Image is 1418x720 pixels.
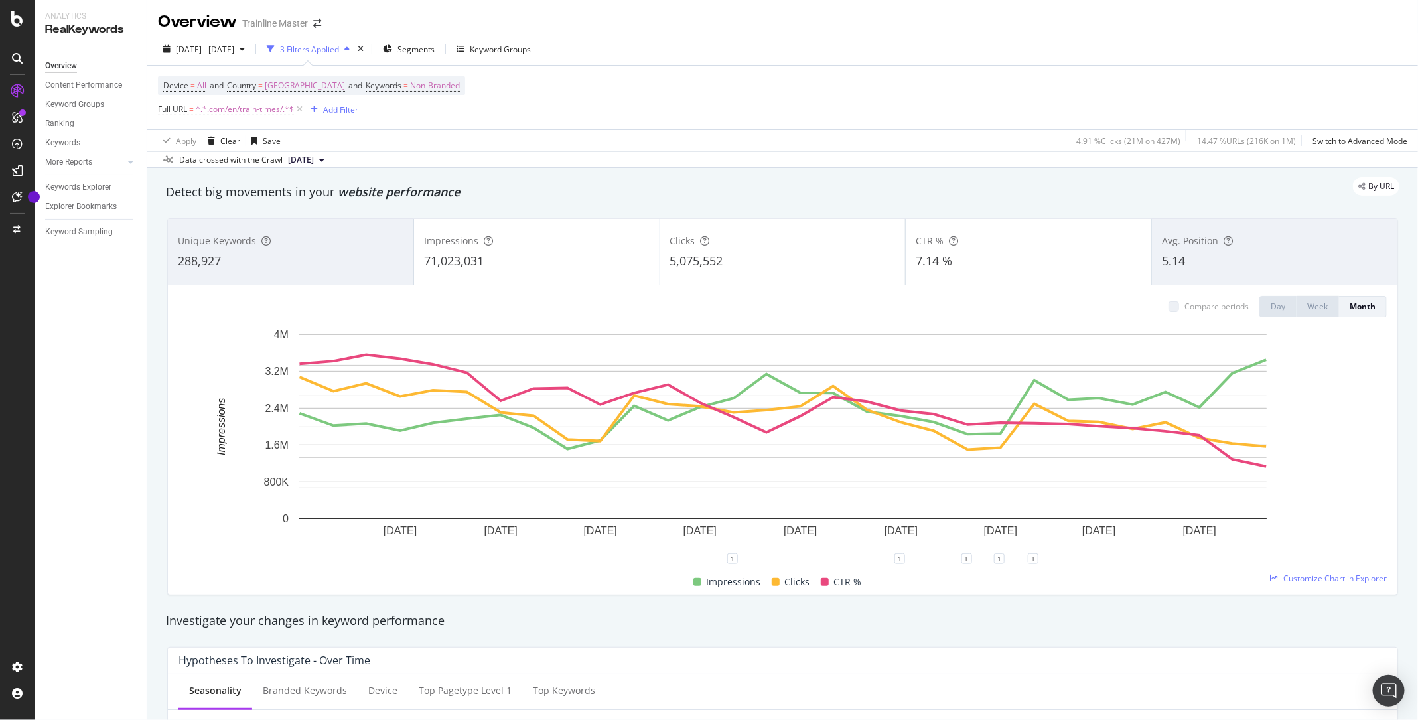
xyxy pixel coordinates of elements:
div: Keyword Groups [470,44,531,55]
span: Impressions [424,234,478,247]
span: 5,075,552 [670,253,723,269]
span: Impressions [707,574,761,590]
button: 3 Filters Applied [261,38,355,60]
button: [DATE] - [DATE] [158,38,250,60]
div: Investigate your changes in keyword performance [166,612,1399,630]
div: Content Performance [45,78,122,92]
span: = [403,80,408,91]
span: ^.*.com/en/train-times/.*$ [196,100,294,119]
a: Explorer Bookmarks [45,200,137,214]
div: More Reports [45,155,92,169]
span: [DATE] - [DATE] [176,44,234,55]
a: Overview [45,59,137,73]
a: Content Performance [45,78,137,92]
text: 0 [283,513,289,524]
span: Avg. Position [1162,234,1218,247]
span: = [189,104,194,115]
div: Overview [45,59,77,73]
div: 4.91 % Clicks ( 21M on 427M ) [1076,135,1180,147]
div: Trainline Master [242,17,308,30]
div: Top Keywords [533,684,595,697]
text: 800K [264,476,289,488]
button: Switch to Advanced Mode [1307,130,1407,151]
span: 71,023,031 [424,253,484,269]
span: = [190,80,195,91]
div: Week [1307,301,1328,312]
a: Keywords [45,136,137,150]
span: 288,927 [178,253,221,269]
span: All [197,76,206,95]
a: Customize Chart in Explorer [1270,573,1387,584]
div: Day [1271,301,1285,312]
span: Clicks [670,234,695,247]
span: Full URL [158,104,187,115]
div: Top pagetype Level 1 [419,684,512,697]
span: and [210,80,224,91]
button: [DATE] [283,152,330,168]
div: Analytics [45,11,136,22]
text: [DATE] [683,526,717,537]
button: Week [1297,296,1339,317]
span: and [348,80,362,91]
div: 1 [1028,553,1038,564]
div: Overview [158,11,237,33]
span: [GEOGRAPHIC_DATA] [265,76,345,95]
text: [DATE] [984,526,1017,537]
span: Segments [397,44,435,55]
div: 1 [994,553,1005,564]
div: 14.47 % URLs ( 216K on 1M ) [1197,135,1296,147]
span: = [258,80,263,91]
span: CTR % [834,574,862,590]
span: 2025 Aug. 24th [288,154,314,166]
button: Apply [158,130,196,151]
div: Apply [176,135,196,147]
text: 1.6M [265,439,289,451]
div: arrow-right-arrow-left [313,19,321,28]
button: Day [1259,296,1297,317]
div: Device [368,684,397,697]
span: CTR % [916,234,944,247]
div: Month [1350,301,1376,312]
div: Keywords [45,136,80,150]
span: Customize Chart in Explorer [1283,573,1387,584]
button: Keyword Groups [451,38,536,60]
div: Ranking [45,117,74,131]
div: Tooltip anchor [28,191,40,203]
span: Non-Branded [410,76,460,95]
div: Open Intercom Messenger [1373,675,1405,707]
text: 2.4M [265,403,289,414]
text: [DATE] [1183,526,1216,537]
button: Add Filter [305,102,358,117]
div: Keyword Sampling [45,225,113,239]
text: [DATE] [384,526,417,537]
div: Branded Keywords [263,684,347,697]
div: Switch to Advanced Mode [1312,135,1407,147]
button: Save [246,130,281,151]
text: 3.2M [265,366,289,377]
a: Keywords Explorer [45,180,137,194]
button: Segments [378,38,440,60]
div: Keywords Explorer [45,180,111,194]
div: Seasonality [189,684,242,697]
div: 1 [894,553,905,564]
text: Impressions [216,398,227,455]
button: Clear [202,130,240,151]
text: [DATE] [584,526,617,537]
span: Device [163,80,188,91]
span: Clicks [785,574,810,590]
div: RealKeywords [45,22,136,37]
div: legacy label [1353,177,1399,196]
div: 1 [727,553,738,564]
div: Save [263,135,281,147]
div: Keyword Groups [45,98,104,111]
text: 4M [274,329,289,340]
svg: A chart. [178,328,1387,559]
div: Compare periods [1184,301,1249,312]
span: Unique Keywords [178,234,256,247]
span: Keywords [366,80,401,91]
text: [DATE] [484,526,518,537]
text: [DATE] [784,526,817,537]
span: 5.14 [1162,253,1185,269]
span: By URL [1368,182,1394,190]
